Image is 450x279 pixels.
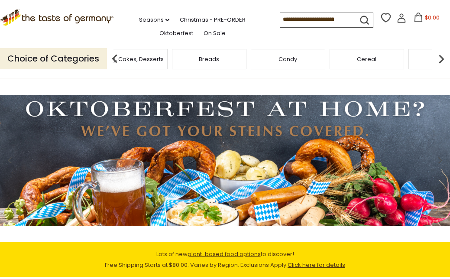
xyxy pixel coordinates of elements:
[188,250,261,258] a: plant-based food options
[105,250,345,269] span: Lots of new to discover! Free Shipping Starts at $80.00. Varies by Region. Exclusions Apply.
[408,13,445,26] button: $0.00
[278,56,297,62] a: Candy
[425,14,440,21] span: $0.00
[159,29,193,38] a: Oktoberfest
[357,56,376,62] a: Cereal
[204,29,226,38] a: On Sale
[97,56,164,62] a: Baking, Cakes, Desserts
[106,50,123,68] img: previous arrow
[139,15,169,25] a: Seasons
[180,15,246,25] a: Christmas - PRE-ORDER
[433,50,450,68] img: next arrow
[288,261,345,269] a: Click here for details
[199,56,219,62] a: Breads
